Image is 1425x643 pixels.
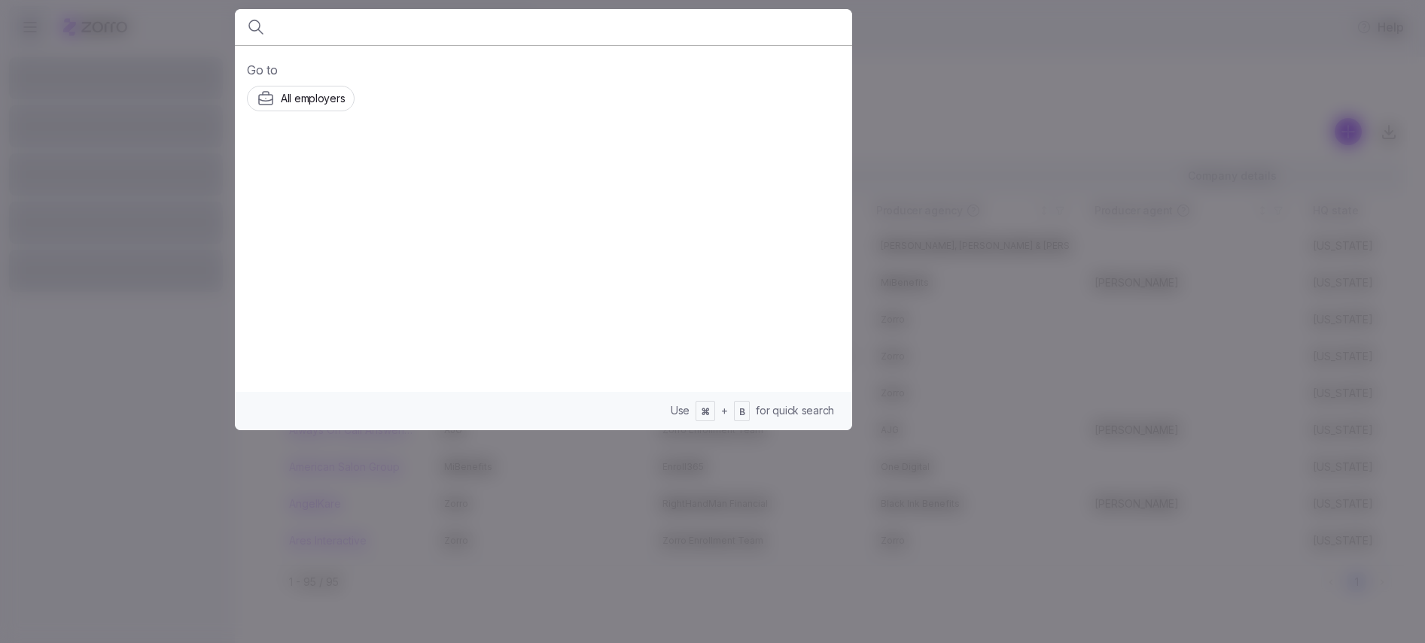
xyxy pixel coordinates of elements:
[721,403,728,418] span: +
[281,91,345,106] span: All employers
[247,61,840,80] span: Go to
[671,403,690,418] span: Use
[701,406,710,419] span: ⌘
[756,403,834,418] span: for quick search
[247,86,355,111] button: All employers
[739,406,745,419] span: B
